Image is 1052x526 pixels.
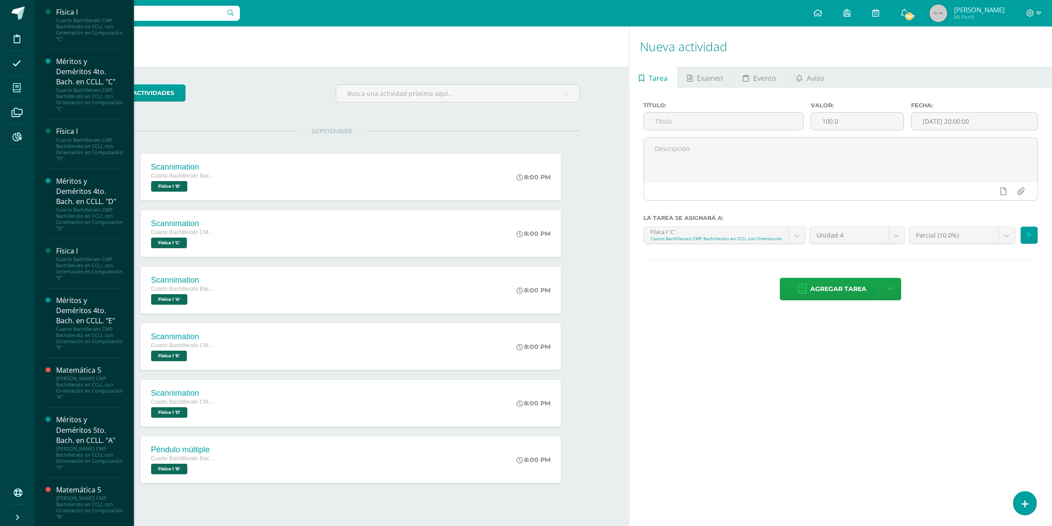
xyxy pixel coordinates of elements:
a: Evento [733,67,786,88]
input: Puntos máximos [811,113,904,130]
div: Méritos y Deméritos 5to. Bach. en CCLL. "A" [56,415,123,445]
a: Física ICuarto Bachillerato CMP Bachillerato en CCLL con Orientación en Computación "E" [56,246,123,281]
span: Mi Perfil [954,13,1005,21]
div: 8:00 PM [517,343,551,351]
span: Cuarto Bachillerato CMP Bachillerato en CCLL con Orientación en Computación [151,342,217,348]
div: Scannimation [151,389,217,398]
a: Méritos y Deméritos 4to. Bach. en CCLL. "E"Cuarto Bachillerato CMP Bachillerato en CCLL con Orien... [56,295,123,351]
div: Scannimation [151,219,217,228]
div: 8:00 PM [517,399,551,407]
a: Física ICuarto Bachillerato CMP Bachillerato en CCLL con Orientación en Computación "C" [56,7,123,42]
a: Aviso [786,67,834,88]
div: Scannimation [151,276,217,285]
a: Matemática 5[PERSON_NAME] CMP Bachillerato en CCLL con Orientación en Computación "B" [56,485,123,520]
input: Busca una actividad próxima aquí... [336,85,579,102]
label: Título: [644,102,804,109]
div: Scannimation [151,332,217,341]
div: Matemática 5 [56,485,123,495]
div: 8:00 PM [517,230,551,238]
span: Cuarto Bachillerato Bachillerato en CCLL con Orientación en Diseño Gráfico [151,173,217,179]
a: Examen [678,67,733,88]
span: Cuarto Bachillerato CMP Bachillerato en CCLL con Orientación en Computación [151,229,217,235]
div: [PERSON_NAME] CMP Bachillerato en CCLL con Orientación en Computación "A" [56,446,123,470]
label: Valor: [811,102,904,109]
span: Física I 'E' [151,351,187,361]
input: Busca un usuario... [41,6,240,21]
div: Física I [56,126,123,136]
a: Física I 'C'Cuarto Bachillerato CMP Bachillerato en CCLL con Orientación en Computación [644,227,805,244]
a: Méritos y Deméritos 4to. Bach. en CCLL. "D"Cuarto Bachillerato CMP Bachillerato en CCLL con Orien... [56,176,123,231]
a: Tarea [630,67,677,88]
span: Cuarto Bachillerato CMP Bachillerato en CCLL con Orientación en Computación [151,399,217,405]
div: 8:00 PM [517,456,551,464]
div: Física I [56,7,123,17]
div: Méritos y Deméritos 4to. Bach. en CCLL. "C" [56,57,123,87]
a: Méritos y Deméritos 4to. Bach. en CCLL. "C"Cuarto Bachillerato CMP Bachillerato en CCLL con Orien... [56,57,123,112]
div: Cuarto Bachillerato CMP Bachillerato en CCLL con Orientación en Computación [651,235,782,242]
div: [PERSON_NAME] CMP Bachillerato en CCLL con Orientación en Computación "B" [56,495,123,520]
a: Física ICuarto Bachillerato CMP Bachillerato en CCLL con Orientación en Computación "D" [56,126,123,161]
input: Título [644,113,804,130]
span: Tarea [649,68,668,89]
div: Física I [56,246,123,256]
input: Fecha de entrega [911,113,1037,130]
span: Aviso [807,68,824,89]
span: [PERSON_NAME] [954,5,1005,14]
h1: Actividades [46,26,619,67]
label: La tarea se asignará a: [644,215,1038,221]
h1: Nueva actividad [640,26,1041,67]
div: Matemática 5 [56,365,123,375]
a: Parcial (10.0%) [909,227,1015,244]
div: Méritos y Deméritos 4to. Bach. en CCLL. "E" [56,295,123,326]
div: Cuarto Bachillerato CMP Bachillerato en CCLL con Orientación en Computación "C" [56,17,123,42]
a: Méritos y Deméritos 5to. Bach. en CCLL. "A"[PERSON_NAME] CMP Bachillerato en CCLL con Orientación... [56,415,123,470]
span: Física I 'B' [151,464,187,474]
span: 1187 [904,11,914,21]
div: Cuarto Bachillerato CMP Bachillerato en CCLL con Orientación en Computación "D" [56,137,123,162]
span: Física I 'B' [151,181,187,192]
div: Cuarto Bachillerato CMP Bachillerato en CCLL con Orientación en Computación "E" [56,256,123,281]
div: Cuarto Bachillerato CMP Bachillerato en CCLL con Orientación en Computación "D" [56,207,123,231]
span: Física I 'C' [151,238,187,248]
a: Matemática 5[PERSON_NAME] CMP Bachillerato en CCLL con Orientación en Computación "A" [56,365,123,400]
div: [PERSON_NAME] CMP Bachillerato en CCLL con Orientación en Computación "A" [56,375,123,400]
div: Péndulo múltiple [151,445,217,454]
span: Examen [697,68,723,89]
div: Méritos y Deméritos 4to. Bach. en CCLL. "D" [56,176,123,207]
img: 45x45 [930,4,947,22]
span: Unidad 4 [817,227,881,244]
div: Cuarto Bachillerato CMP Bachillerato en CCLL con Orientación en Computación "E" [56,326,123,351]
span: SEPTIEMBRE [297,127,367,135]
a: Unidad 4 [810,227,905,244]
span: Agregar tarea [810,278,866,300]
div: Cuarto Bachillerato CMP Bachillerato en CCLL con Orientación en Computación "C" [56,87,123,112]
div: 8:00 PM [517,173,551,181]
div: 8:00 PM [517,286,551,294]
span: Cuarto Bachillerato Bachillerato en CCLL con Orientación en Diseño Gráfico [151,286,217,292]
span: Física I 'D' [151,407,187,418]
label: Fecha: [911,102,1038,109]
span: Parcial (10.0%) [916,227,992,244]
div: Scannimation [151,163,217,172]
div: Física I 'C' [651,227,782,235]
span: Física I 'A' [151,294,187,305]
a: todas las Actividades [85,84,186,102]
span: Evento [754,68,777,89]
span: Cuarto Bachillerato Bachillerato en CCLL con Orientación en Diseño Gráfico [151,455,217,462]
